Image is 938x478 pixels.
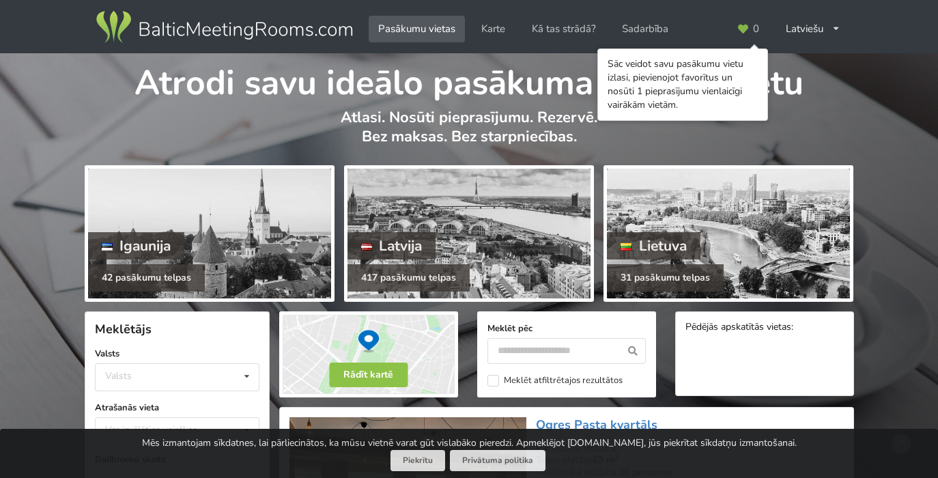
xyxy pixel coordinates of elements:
[369,16,465,42] a: Pasākumu vietas
[776,16,851,42] div: Latviešu
[390,450,445,471] button: Piekrītu
[95,321,152,337] span: Meklētājs
[536,417,657,433] a: Ogres Pasta kvartāls
[105,370,132,382] div: Valsts
[279,311,458,397] img: Rādīt kartē
[85,53,854,105] h1: Atrodi savu ideālo pasākuma norises vietu
[102,422,228,438] div: Var izvēlēties vairākas
[607,264,724,292] div: 31 pasākumu telpas
[607,232,700,259] div: Lietuva
[603,165,853,302] a: Lietuva 31 pasākumu telpas
[94,8,355,46] img: Baltic Meeting Rooms
[347,264,470,292] div: 417 pasākumu telpas
[487,322,646,335] label: Meklēt pēc
[85,108,854,160] p: Atlasi. Nosūti pieprasījumu. Rezervē. Bez maksas. Bez starpniecības.
[88,232,185,259] div: Igaunija
[95,401,259,414] label: Atrašanās vieta
[608,57,758,112] div: Sāc veidot savu pasākumu vietu izlasi, pievienojot favorītus un nosūti 1 pieprasījumu vienlaicīgi...
[472,16,515,42] a: Karte
[347,232,436,259] div: Latvija
[329,363,408,387] button: Rādīt kartē
[522,16,606,42] a: Kā tas strādā?
[753,24,759,34] span: 0
[612,16,678,42] a: Sadarbība
[450,450,545,471] a: Privātuma politika
[85,165,335,302] a: Igaunija 42 pasākumu telpas
[344,165,594,302] a: Latvija 417 pasākumu telpas
[95,347,259,361] label: Valsts
[685,322,844,335] div: Pēdējās apskatītās vietas:
[88,264,205,292] div: 42 pasākumu telpas
[487,375,623,386] label: Meklēt atfiltrētajos rezultātos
